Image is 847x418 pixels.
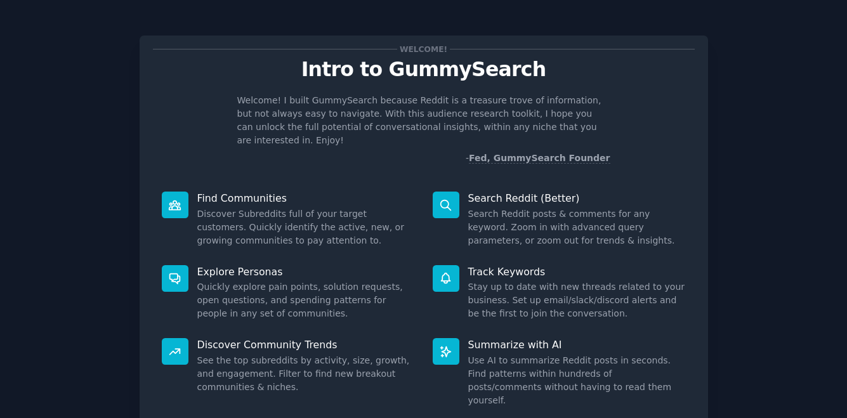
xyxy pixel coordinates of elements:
span: Welcome! [397,42,449,56]
p: Summarize with AI [468,338,686,351]
a: Fed, GummySearch Founder [469,153,610,164]
p: Explore Personas [197,265,415,278]
dd: Search Reddit posts & comments for any keyword. Zoom in with advanced query parameters, or zoom o... [468,207,686,247]
p: Welcome! I built GummySearch because Reddit is a treasure trove of information, but not always ea... [237,94,610,147]
dd: Discover Subreddits full of your target customers. Quickly identify the active, new, or growing c... [197,207,415,247]
dd: Quickly explore pain points, solution requests, open questions, and spending patterns for people ... [197,280,415,320]
div: - [466,152,610,165]
dd: See the top subreddits by activity, size, growth, and engagement. Filter to find new breakout com... [197,354,415,394]
p: Search Reddit (Better) [468,192,686,205]
p: Discover Community Trends [197,338,415,351]
p: Track Keywords [468,265,686,278]
p: Find Communities [197,192,415,205]
dd: Use AI to summarize Reddit posts in seconds. Find patterns within hundreds of posts/comments with... [468,354,686,407]
dd: Stay up to date with new threads related to your business. Set up email/slack/discord alerts and ... [468,280,686,320]
p: Intro to GummySearch [153,58,695,81]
